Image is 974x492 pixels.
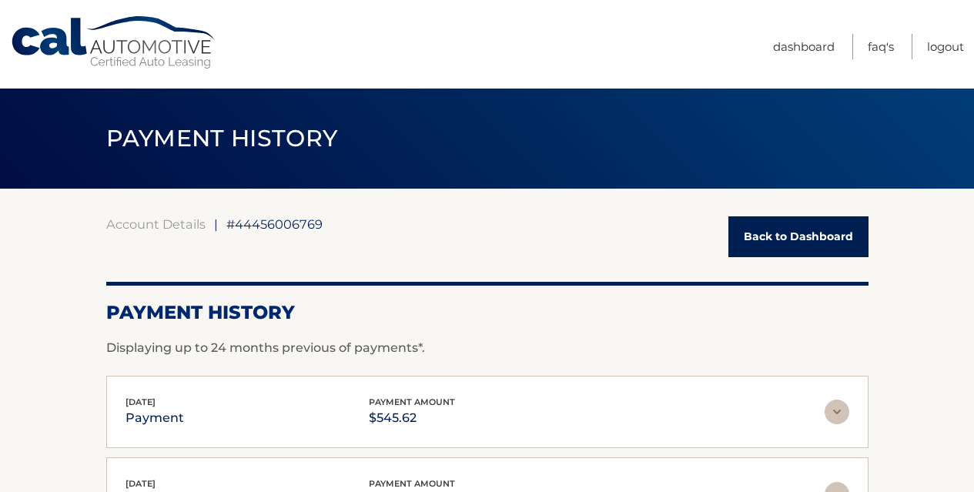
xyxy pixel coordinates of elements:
[214,216,218,232] span: |
[106,301,869,324] h2: Payment History
[868,34,894,59] a: FAQ's
[106,339,869,357] p: Displaying up to 24 months previous of payments*.
[126,407,184,429] p: payment
[126,478,156,489] span: [DATE]
[369,478,455,489] span: payment amount
[369,407,455,429] p: $545.62
[369,397,455,407] span: payment amount
[10,15,218,70] a: Cal Automotive
[825,400,849,424] img: accordion-rest.svg
[773,34,835,59] a: Dashboard
[728,216,869,257] a: Back to Dashboard
[927,34,964,59] a: Logout
[226,216,323,232] span: #44456006769
[106,124,338,152] span: PAYMENT HISTORY
[126,397,156,407] span: [DATE]
[106,216,206,232] a: Account Details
